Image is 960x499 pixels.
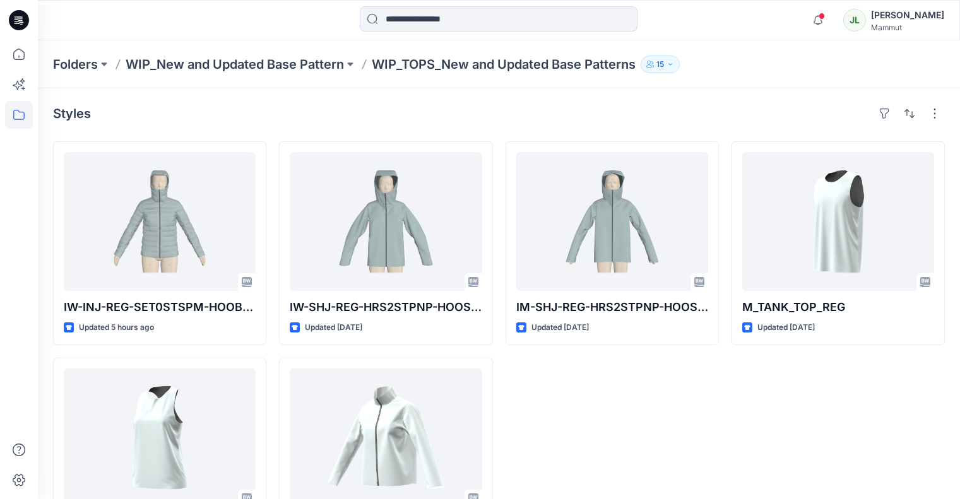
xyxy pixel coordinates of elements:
a: WIP_New and Updated Base Pattern [126,56,344,73]
p: IW-SHJ-REG-HRS2STPNP-HOOS10-2025-08_WIP [290,298,482,316]
div: [PERSON_NAME] [871,8,944,23]
p: Updated [DATE] [305,321,362,334]
a: M_TANK_TOP_REG [742,152,934,291]
div: JL [843,9,866,32]
a: IW-INJ-REG-SET0STSPM-HOOB10-FW27 [64,152,256,291]
a: IM-SHJ-REG-HRS2STPNP-HOOS00-2025-08_WIP [516,152,708,291]
a: Folders [53,56,98,73]
p: WIP_TOPS_New and Updated Base Patterns [372,56,636,73]
button: 15 [641,56,680,73]
p: Updated [DATE] [757,321,815,334]
p: IW-INJ-REG-SET0STSPM-HOOB10-FW27 [64,298,256,316]
p: 15 [656,57,664,71]
p: Updated 5 hours ago [79,321,154,334]
p: Updated [DATE] [531,321,589,334]
p: M_TANK_TOP_REG [742,298,934,316]
h4: Styles [53,106,91,121]
a: IW-SHJ-REG-HRS2STPNP-HOOS10-2025-08_WIP [290,152,482,291]
div: Mammut [871,23,944,32]
p: IM-SHJ-REG-HRS2STPNP-HOOS00-2025-08_WIP [516,298,708,316]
